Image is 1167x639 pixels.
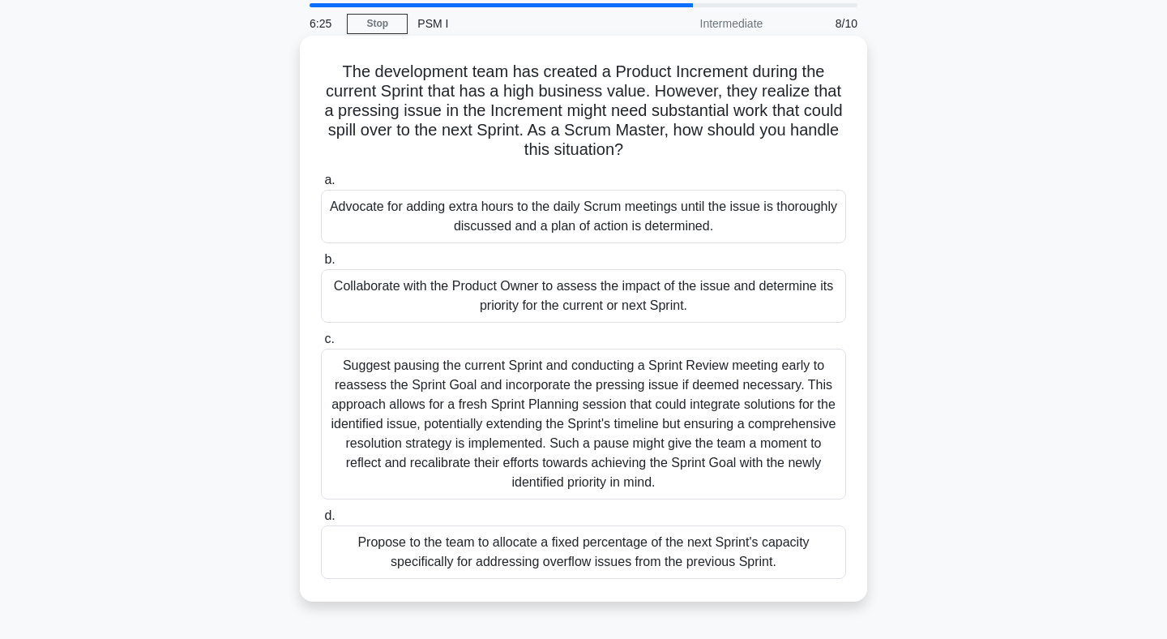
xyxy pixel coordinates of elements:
div: Advocate for adding extra hours to the daily Scrum meetings until the issue is thoroughly discuss... [321,190,846,243]
span: d. [324,508,335,522]
div: PSM I [408,7,631,40]
div: 6:25 [300,7,347,40]
span: a. [324,173,335,187]
h5: The development team has created a Product Increment during the current Sprint that has a high bu... [319,62,848,161]
div: 8/10 [772,7,867,40]
span: c. [324,332,334,345]
span: b. [324,252,335,266]
div: Intermediate [631,7,772,40]
div: Propose to the team to allocate a fixed percentage of the next Sprint's capacity specifically for... [321,525,846,579]
div: Suggest pausing the current Sprint and conducting a Sprint Review meeting early to reassess the S... [321,349,846,500]
a: Stop [347,14,408,34]
div: Collaborate with the Product Owner to assess the impact of the issue and determine its priority f... [321,269,846,323]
